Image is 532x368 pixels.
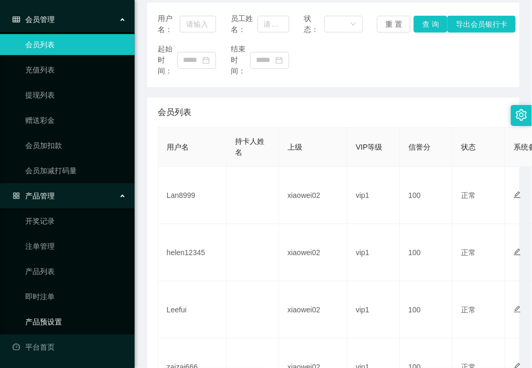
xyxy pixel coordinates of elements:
td: vip1 [347,281,400,339]
a: 会员加扣款 [25,135,126,156]
span: 员工姓名： [231,13,258,35]
i: 图标: appstore-o [13,192,20,199]
span: 会员管理 [13,15,55,24]
td: vip1 [347,224,400,281]
td: helen12345 [158,224,227,281]
a: 产品列表 [25,261,126,282]
span: 起始时间： [158,44,177,77]
i: 图标: calendar [275,57,283,64]
a: 会员列表 [25,34,126,55]
span: 会员列表 [158,106,191,119]
span: 正常 [461,248,476,257]
td: vip1 [347,167,400,224]
i: 图标: edit [514,306,521,313]
button: 查 询 [414,16,447,33]
a: 赠送彩金 [25,110,126,131]
td: 100 [400,167,453,224]
span: 产品管理 [13,192,55,200]
i: 图标: table [13,16,20,23]
i: 图标: down [350,21,356,28]
td: Leefui [158,281,227,339]
td: xiaowei02 [279,281,347,339]
td: xiaowei02 [279,224,347,281]
td: xiaowei02 [279,167,347,224]
a: 充值列表 [25,59,126,80]
input: 请输入 [180,16,217,33]
input: 请输入 [258,16,290,33]
a: 注单管理 [25,236,126,257]
span: 信誉分 [408,143,431,151]
a: 图标: dashboard平台首页 [13,337,126,358]
i: 图标: edit [514,248,521,256]
span: 状态 [461,143,476,151]
button: 导出会员银行卡 [447,16,516,33]
button: 重 置 [377,16,411,33]
td: Lan8999 [158,167,227,224]
span: 结束时间： [231,44,250,77]
span: 持卡人姓名 [235,137,264,156]
span: 正常 [461,191,476,199]
i: 图标: setting [516,109,527,121]
span: 用户名 [167,143,189,151]
span: 上级 [288,143,302,151]
i: 图标: calendar [202,57,210,64]
a: 提现列表 [25,85,126,106]
td: 100 [400,281,453,339]
span: 用户名： [158,13,180,35]
a: 会员加减打码量 [25,160,126,181]
a: 产品预设置 [25,311,126,332]
i: 图标: edit [514,191,521,198]
a: 即时注单 [25,286,126,307]
span: 正常 [461,306,476,314]
td: 100 [400,224,453,281]
span: VIP等级 [356,143,383,151]
span: 状态： [304,13,324,35]
a: 开奖记录 [25,211,126,232]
